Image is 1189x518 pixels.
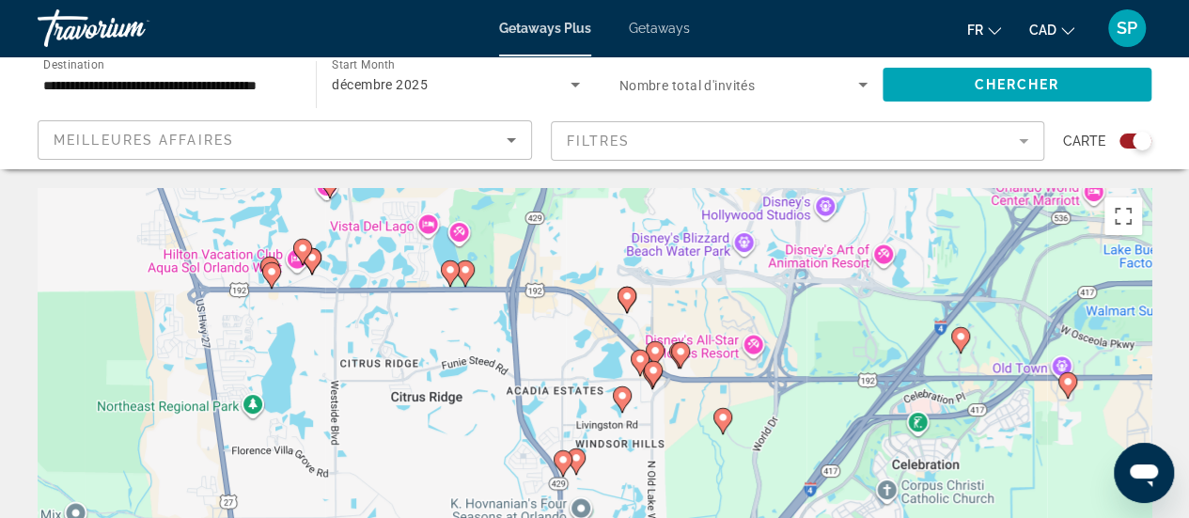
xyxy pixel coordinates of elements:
[332,58,395,71] span: Start Month
[332,77,428,92] span: décembre 2025
[883,68,1151,102] button: Chercher
[1104,197,1142,235] button: Passer en plein écran
[54,129,516,151] mat-select: Sort by
[1063,128,1105,154] span: Carte
[974,77,1059,92] span: Chercher
[551,120,1045,162] button: Filter
[1029,23,1056,38] span: CAD
[629,21,690,36] a: Getaways
[967,23,983,38] span: fr
[38,4,226,53] a: Travorium
[43,57,104,71] span: Destination
[1114,443,1174,503] iframe: Bouton de lancement de la fenêtre de messagerie
[1117,19,1137,38] span: SP
[967,16,1001,43] button: Change language
[1103,8,1151,48] button: User Menu
[619,78,756,93] span: Nombre total d'invités
[54,133,234,148] span: Meilleures affaires
[1029,16,1074,43] button: Change currency
[499,21,591,36] a: Getaways Plus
